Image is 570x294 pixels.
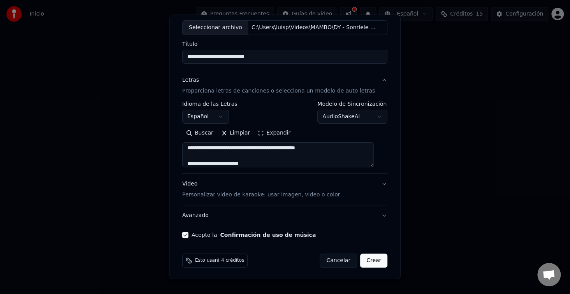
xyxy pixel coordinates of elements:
label: Acepto la [192,232,316,238]
button: Crear [360,254,387,268]
button: Avanzado [182,205,387,226]
label: Modelo de Sincronización [318,101,388,107]
button: Limpiar [217,127,254,139]
button: Buscar [182,127,217,139]
div: Seleccionar archivo [183,21,248,35]
button: Acepto la [220,232,316,238]
label: Idioma de las Letras [182,101,237,107]
button: Expandir [254,127,295,139]
button: VideoPersonalizar video de karaoke: usar imagen, video o color [182,174,387,205]
span: Esto usará 4 créditos [195,257,244,264]
button: Cancelar [320,254,357,268]
div: C:\Users\luisp\Videos\MAMBO\DY - Sonríele (Video Oficial).mp4 [248,24,381,31]
button: LetrasProporciona letras de canciones o selecciona un modelo de auto letras [182,70,387,101]
div: LetrasProporciona letras de canciones o selecciona un modelo de auto letras [182,101,387,173]
p: Personalizar video de karaoke: usar imagen, video o color [182,191,340,199]
label: Título [182,41,387,47]
p: Proporciona letras de canciones o selecciona un modelo de auto letras [182,87,375,95]
div: Video [182,180,340,199]
div: Letras [182,76,199,84]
